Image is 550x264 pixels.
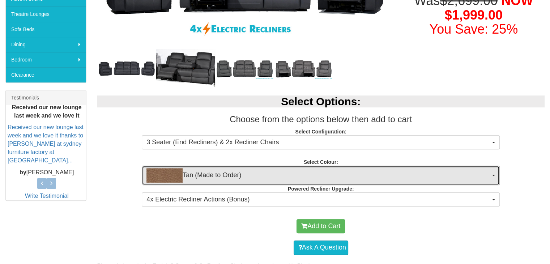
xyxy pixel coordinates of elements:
[20,169,26,175] b: by
[288,186,354,192] strong: Powered Recliner Upgrade:
[294,240,348,255] a: Ask A Question
[12,104,82,118] b: Received our new lounge last week and we love it
[8,124,84,163] a: Received our new lounge last week and we love it thanks to [PERSON_NAME] at sydney furniture fact...
[146,168,490,183] span: Tan (Made to Order)
[25,193,69,199] a: Write Testimonial
[6,52,86,67] a: Bedroom
[6,37,86,52] a: Dining
[146,168,183,183] img: Tan (Made to Order)
[281,95,361,107] b: Select Options:
[6,90,86,105] div: Testimonials
[97,115,545,124] h3: Choose from the options below then add to cart
[297,219,345,234] button: Add to Cart
[429,22,518,37] font: You Save: 25%
[8,168,86,176] p: [PERSON_NAME]
[295,129,346,135] strong: Select Configuration:
[304,159,338,165] strong: Select Colour:
[6,7,86,22] a: Theatre Lounges
[142,192,500,207] button: 4x Electric Recliner Actions (Bonus)
[142,135,500,150] button: 3 Seater (End Recliners) & 2x Recliner Chairs
[6,22,86,37] a: Sofa Beds
[142,166,500,185] button: Tan (Made to Order)Tan (Made to Order)
[146,195,490,204] span: 4x Electric Recliner Actions (Bonus)
[6,67,86,82] a: Clearance
[146,138,490,147] span: 3 Seater (End Recliners) & 2x Recliner Chairs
